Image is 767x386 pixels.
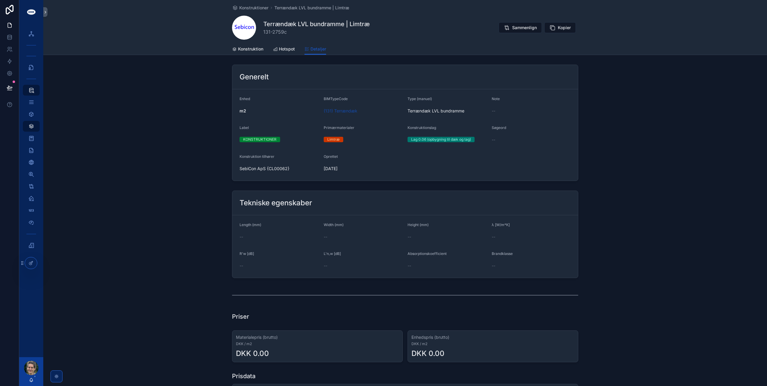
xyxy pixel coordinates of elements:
div: Limtræ [327,137,340,142]
span: Absorptionskoefficient [408,251,447,256]
a: Konstruktion [232,44,263,56]
span: Kopier [558,25,571,31]
span: L'n,w [dB] [324,251,341,256]
h1: Terrændæk LVL bundramme | Limtræ [263,20,370,28]
a: (131) Terrændæk [324,108,357,114]
span: λ [W/m*K] [492,222,510,227]
a: Konstruktioner [232,5,268,11]
span: Length (mm) [240,222,261,227]
span: Konstruktion tilhører [240,154,274,159]
span: -- [492,263,495,269]
h3: Materialepris (brutto) [236,334,399,340]
div: DKK 0.00 [236,349,269,358]
h2: Generelt [240,72,269,82]
span: DKK / m2 [411,342,574,346]
h2: Tekniske egenskaber [240,198,312,208]
span: -- [408,234,411,240]
span: Brandklasse [492,251,513,256]
span: Terrændæk LVL bundramme [408,108,487,114]
span: Height (mm) [408,222,429,227]
span: -- [324,263,327,269]
span: Konstruktionslag [408,125,436,130]
span: Note [492,96,500,101]
span: 131-2759c [263,28,370,35]
span: Primærmaterialer [324,125,354,130]
span: Detaljer [310,46,326,52]
a: Hotspot [273,44,295,56]
span: Width (mm) [324,222,344,227]
span: DKK / m2 [236,342,399,346]
span: Søgeord [492,125,506,130]
a: Detaljer [304,44,326,55]
span: Konstruktioner [239,5,268,11]
span: -- [492,137,495,143]
span: -- [492,234,495,240]
span: Type (manuel) [408,96,432,101]
span: -- [240,234,243,240]
div: KONSTRUKTIONER [243,137,277,142]
span: Sammenlign [512,25,537,31]
span: -- [408,263,411,269]
span: Konstruktion [238,46,263,52]
span: Hotspot [279,46,295,52]
p: [DATE] [324,166,338,172]
h1: Prisdata [232,372,255,380]
span: BIMTypeCode [324,96,348,101]
h3: Enhedspris (brutto) [411,334,574,340]
strong: m2 [240,108,246,113]
span: Enhed [240,96,250,101]
div: Lag 0.06 (opbygning til dæk og tag) [411,137,471,142]
span: Label [240,125,249,130]
span: R'w [dB] [240,251,254,256]
h1: Priser [232,312,249,321]
button: Kopier [544,22,576,33]
span: Oprettet [324,154,338,159]
div: scrollable content [19,24,43,259]
span: -- [492,108,495,114]
a: Terrændæk LVL bundramme | Limtræ [274,5,349,11]
span: SebiCon ApS {CL00062} [240,166,289,172]
button: Sammenlign [499,22,542,33]
img: App logo [26,7,36,17]
span: -- [240,263,243,269]
div: DKK 0.00 [411,349,445,358]
span: -- [324,234,327,240]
